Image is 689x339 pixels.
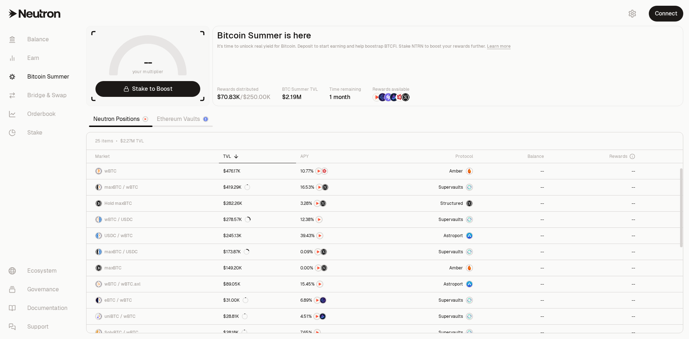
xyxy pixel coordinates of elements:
p: Rewards available [372,86,410,93]
a: Bitcoin Summer [3,67,78,86]
a: -- [477,228,548,244]
img: NTRN [314,314,320,319]
span: 25 items [95,138,113,144]
img: eBTC Logo [96,297,98,303]
img: Structured Points [321,265,327,271]
span: Astroport [444,281,463,287]
span: $2.27M TVL [120,138,144,144]
span: eBTC / wBTC [104,297,132,303]
div: TVL [223,154,292,159]
img: USDC Logo [99,249,102,255]
img: EtherFi Points [320,297,326,303]
span: USDC / wBTC [104,233,133,239]
img: Mars Fragments [396,93,404,101]
span: SolvBTC / wBTC [104,330,139,335]
a: USDC LogowBTC LogoUSDC / wBTC [86,228,219,244]
span: maxBTC / USDC [104,249,138,255]
span: wBTC / USDC [104,217,133,222]
button: NTRNStructured Points [300,184,380,191]
a: -- [477,196,548,211]
button: NTRNMars Fragments [300,168,380,175]
a: NTRNStructured Points [296,260,384,276]
a: Governance [3,280,78,299]
a: NTRN [296,212,384,227]
img: maxBTC Logo [96,265,102,271]
a: -- [477,276,548,292]
a: Ecosystem [3,262,78,280]
a: -- [477,260,548,276]
img: Structured Points [320,201,326,206]
div: / [217,93,271,102]
img: EtherFi Points [379,93,386,101]
img: wBTC Logo [99,297,102,303]
a: -- [477,212,548,227]
a: $419.29K [219,179,296,195]
img: wBTC Logo [99,330,102,335]
div: $245.13K [223,233,242,239]
img: NTRN [317,184,322,190]
a: -- [477,163,548,179]
span: wBTC [104,168,117,174]
a: $89.05K [219,276,296,292]
button: NTRN [300,232,380,239]
span: wBTC / wBTC.axl [104,281,140,287]
a: $282.26K [219,196,296,211]
a: -- [548,276,639,292]
a: -- [548,244,639,260]
img: NTRN [314,297,320,303]
img: Structured Points [322,184,328,190]
img: Supervaults [467,184,472,190]
div: $28.81K [223,314,248,319]
img: wBTC Logo [96,281,98,287]
span: maxBTC / wBTC [104,184,138,190]
img: wBTC Logo [96,217,98,222]
img: Neutron Logo [143,117,147,121]
span: Supervaults [439,297,463,303]
a: wBTC LogowBTC.axl LogowBTC / wBTC.axl [86,276,219,292]
a: wBTC LogoUSDC LogowBTC / USDC [86,212,219,227]
span: Amber [449,168,463,174]
img: NTRN [316,217,322,222]
a: -- [548,163,639,179]
a: NTRNStructured Points [296,179,384,195]
div: $278.57K [223,217,250,222]
a: StructuredmaxBTC [384,196,477,211]
a: AmberAmber [384,260,477,276]
a: $173.87K [219,244,296,260]
a: -- [548,212,639,227]
span: Supervaults [439,184,463,190]
img: maxBTC Logo [96,184,98,190]
img: maxBTC Logo [96,249,98,255]
a: -- [548,309,639,324]
a: NTRNEtherFi Points [296,292,384,308]
span: Supervaults [439,330,463,335]
button: NTRNStructured Points [300,248,380,255]
a: Stake to Boost [95,81,200,97]
div: $89.05K [223,281,240,287]
button: NTRNEtherFi Points [300,297,380,304]
img: NTRN [317,233,323,239]
a: Ethereum Vaults [153,112,213,126]
p: Rewards distributed [217,86,271,93]
a: Learn more [487,43,511,49]
a: maxBTC LogoHold maxBTC [86,196,219,211]
a: NTRNStructured Points [296,244,384,260]
a: AmberAmber [384,163,477,179]
img: NTRN [314,201,320,206]
img: Ethereum Logo [203,117,208,121]
span: Amber [449,265,463,271]
a: eBTC LogowBTC LogoeBTC / wBTC [86,292,219,308]
span: Structured [440,201,463,206]
a: $31.00K [219,292,296,308]
a: SupervaultsSupervaults [384,179,477,195]
a: -- [548,260,639,276]
img: NTRN [317,281,323,287]
img: Bedrock Diamonds [390,93,398,101]
button: NTRN [300,281,380,288]
a: $149.20K [219,260,296,276]
img: Amber [467,168,472,174]
img: Supervaults [467,297,472,303]
a: Balance [3,30,78,49]
h2: Bitcoin Summer is here [217,30,679,41]
img: maxBTC Logo [96,201,102,206]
